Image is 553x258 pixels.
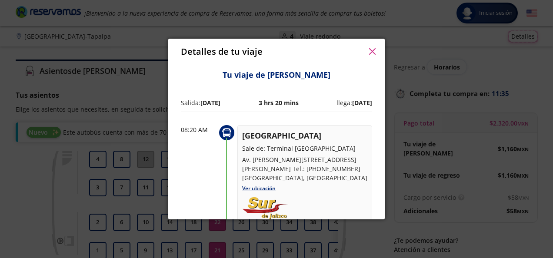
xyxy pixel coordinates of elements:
[181,125,216,134] p: 08:20 AM
[242,144,367,153] p: Sale de: Terminal [GEOGRAPHIC_DATA]
[200,99,220,107] b: [DATE]
[242,130,367,142] p: [GEOGRAPHIC_DATA]
[242,185,276,192] a: Ver ubicación
[181,45,263,58] p: Detalles de tu viaje
[242,155,367,182] p: Av. [PERSON_NAME][STREET_ADDRESS][PERSON_NAME] Tel.: [PHONE_NUMBER] [GEOGRAPHIC_DATA], [GEOGRAPHI...
[352,99,372,107] b: [DATE]
[259,98,299,107] p: 3 hrs 20 mins
[242,195,289,222] img: uploads_2F1613975121036-sj2am4335tr-a63a548d1d5aa488999e4201dd4546c3_2Fsur-de-jalisco.png
[181,98,220,107] p: Salida:
[181,69,372,81] p: Tu viaje de [PERSON_NAME]
[336,98,372,107] p: llega:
